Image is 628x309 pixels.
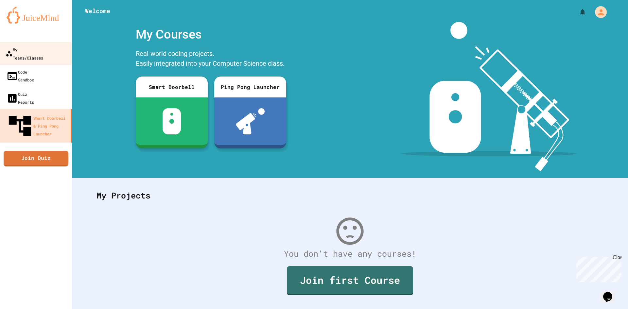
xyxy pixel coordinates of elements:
img: ppl-with-ball.png [236,108,265,134]
div: My Projects [90,183,610,208]
div: You don't have any courses! [90,248,610,260]
a: Join Quiz [4,151,68,166]
iframe: chat widget [601,283,621,302]
div: My Account [588,5,608,20]
img: logo-orange.svg [7,7,65,24]
img: sdb-white.svg [163,108,181,134]
div: Smart Doorbell & Ping Pong Launcher [7,112,68,139]
iframe: chat widget [574,254,621,282]
div: My Teams/Classes [6,45,43,61]
div: My Courses [132,22,289,47]
div: Quiz Reports [7,90,34,106]
div: Code Sandbox [7,68,34,84]
div: Real-world coding projects. Easily integrated into your Computer Science class. [132,47,289,72]
a: Join first Course [287,266,413,295]
div: Smart Doorbell [136,77,208,97]
img: banner-image-my-projects.png [401,22,577,171]
div: Ping Pong Launcher [214,77,286,97]
div: My Notifications [567,7,588,18]
div: Chat with us now!Close [3,3,45,42]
